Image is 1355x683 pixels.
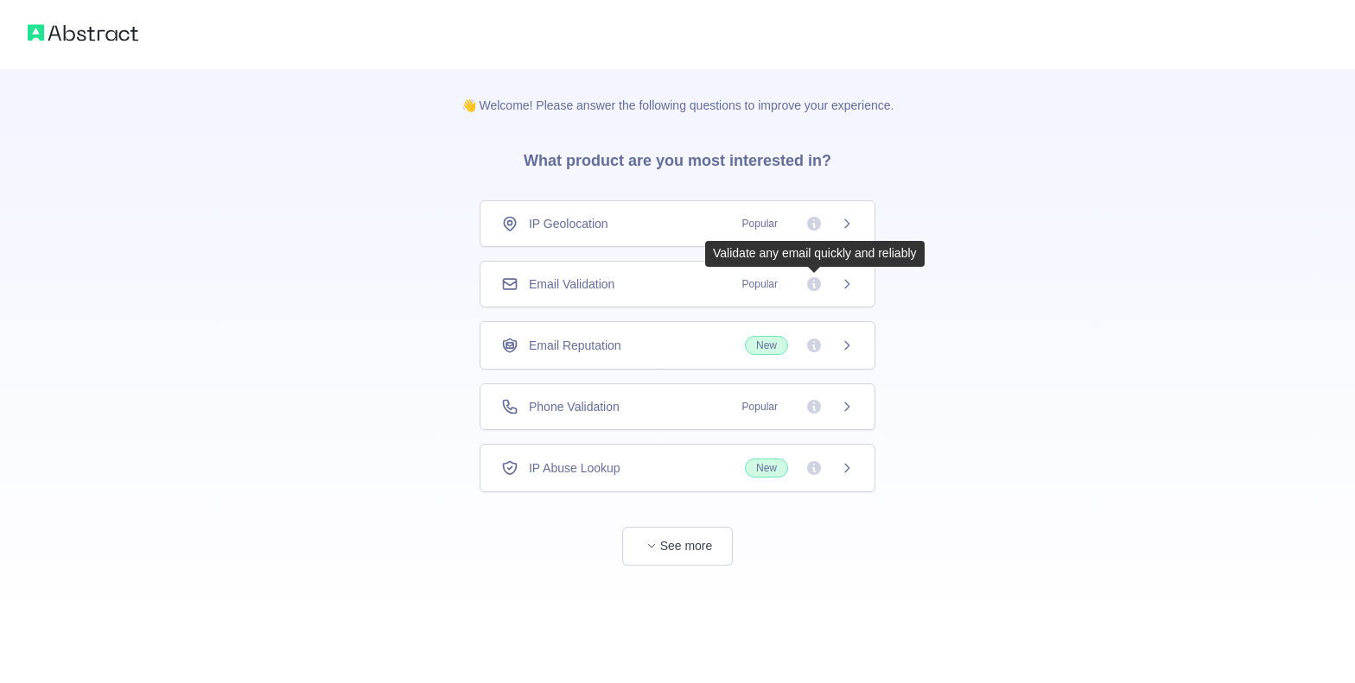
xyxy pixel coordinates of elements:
span: New [745,458,788,477]
span: Phone Validation [529,398,620,415]
span: IP Abuse Lookup [529,459,620,477]
img: Abstract logo [28,21,138,45]
button: See more [622,527,733,566]
span: Email Validation [529,275,614,293]
div: Validate any email quickly and reliably [713,245,917,262]
span: Popular [732,215,788,232]
span: Popular [732,275,788,293]
span: IP Geolocation [529,215,608,232]
h3: What product are you most interested in? [496,114,859,200]
span: Email Reputation [529,337,621,354]
span: New [745,336,788,355]
p: 👋 Welcome! Please answer the following questions to improve your experience. [434,69,922,114]
span: Popular [732,398,788,415]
